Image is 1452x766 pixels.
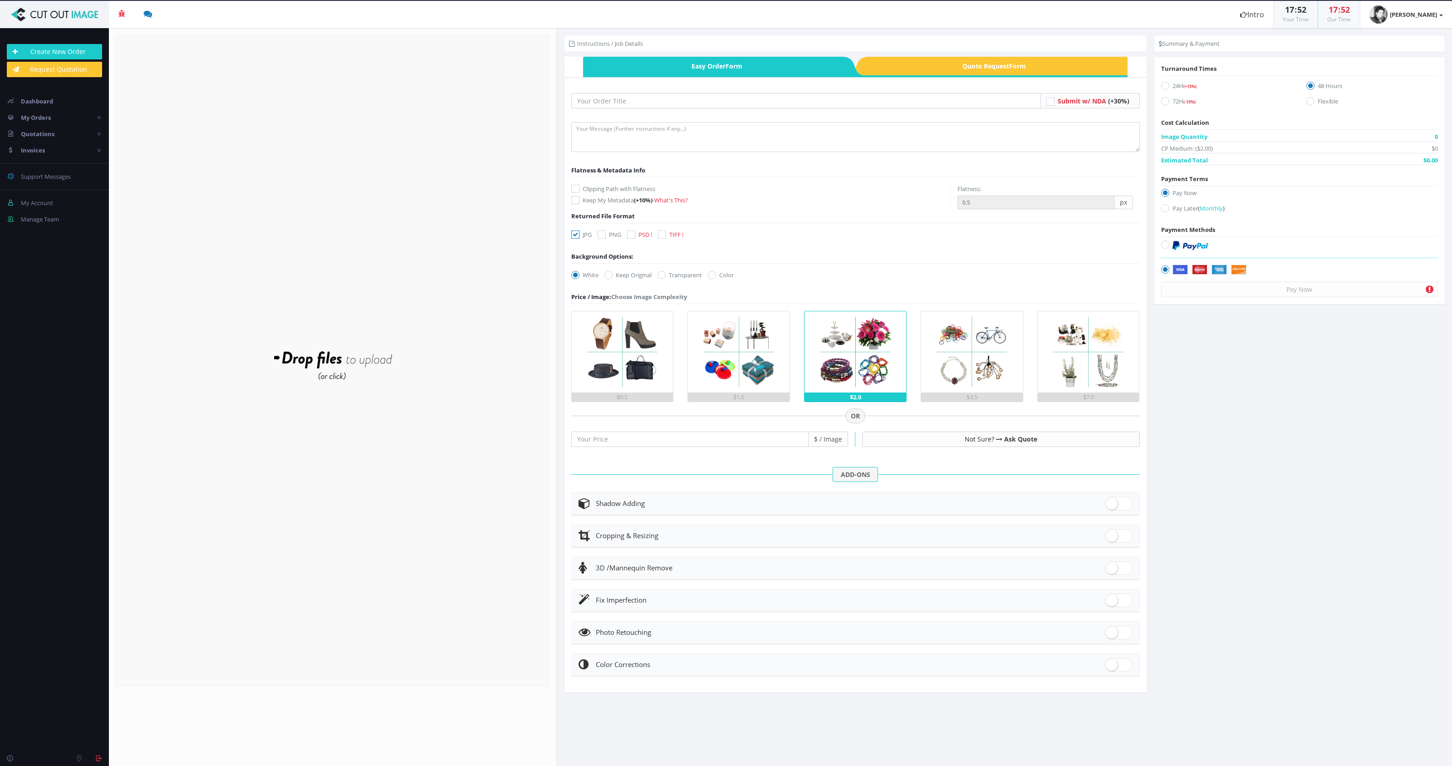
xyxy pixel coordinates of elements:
span: (+30%) [1108,97,1129,105]
span: Submit w/ NDA [1058,97,1106,105]
span: My Orders [21,113,51,122]
label: Transparent [657,270,702,280]
span: My Account [21,199,53,207]
span: Flatness & Metadata Info [571,166,645,174]
img: 4.png [931,311,1012,393]
div: $2.0 [804,393,906,402]
div: Background Options: [571,252,633,261]
span: : [1338,4,1341,15]
span: Quotations [21,130,54,138]
span: 52 [1341,4,1350,15]
small: Your Time [1283,15,1309,23]
span: (-15%) [1183,99,1196,105]
label: Keep My Metadata - [571,196,950,205]
label: 48 Hours [1306,81,1438,93]
span: Estimated Total [1161,156,1208,165]
span: Photo Retouching [596,628,651,637]
a: Easy OrderForm [583,57,844,75]
span: (+10%) [634,196,652,204]
input: Your Order Title [571,93,1041,108]
img: 2.png [698,311,780,393]
span: Payment Terms [1161,175,1208,183]
img: 1.png [582,311,663,393]
label: JPG [571,230,592,239]
span: 17 [1285,4,1294,15]
img: PayPal [1172,241,1208,250]
span: : [1294,4,1297,15]
div: $7.0 [1038,393,1139,402]
a: (-15%) [1183,97,1196,105]
span: OR [845,408,865,424]
span: Price / Image: [571,293,611,301]
label: PNG [598,230,621,239]
div: $3.5 [921,393,1023,402]
span: Invoices [21,146,45,154]
span: Quote Request [867,57,1128,75]
span: Support Messages [21,172,71,181]
span: $0.00 [1423,156,1438,165]
div: Choose Image Complexity [571,292,687,301]
a: Submit w/ NDA (+30%) [1058,97,1129,105]
a: Ask Quote [1004,435,1037,443]
input: Your Price [571,432,809,447]
span: Manage Team [21,215,59,223]
a: (+15%) [1183,82,1197,90]
span: (+15%) [1183,83,1197,89]
i: Form [1009,62,1026,70]
span: TIFF ! [669,231,683,239]
label: 72H [1161,97,1293,109]
label: 24H [1161,81,1293,93]
img: timthumb.php [1369,5,1388,24]
span: 0 [1435,132,1438,141]
a: What's This? [654,196,688,204]
li: Instructions / Job Details [569,39,643,48]
span: $0 [1432,144,1438,153]
a: [PERSON_NAME] [1360,1,1452,28]
span: Cropping & Resizing [596,531,658,540]
small: Our Time [1327,15,1351,23]
span: Cost Calculation [1161,118,1209,127]
li: Summary & Payment [1159,39,1220,48]
img: Cut Out Image [7,8,102,21]
span: 3D / [596,563,609,572]
span: PSD ! [638,231,652,239]
img: 3.png [815,311,896,393]
span: Image Quantity [1161,132,1207,141]
span: Easy Order [583,57,844,75]
span: Color Corrections [596,660,650,669]
strong: [PERSON_NAME] [1390,10,1437,19]
a: Request Quotation [7,62,102,77]
span: CP Medium: ($2.00) [1161,144,1213,153]
span: Monthly [1200,204,1223,212]
span: Payment Methods [1161,226,1215,234]
a: (Monthly) [1198,204,1225,212]
a: Create New Order [7,44,102,59]
span: Returned File Format [571,212,635,220]
label: Flexible [1306,97,1438,109]
span: Mannequin Remove [596,563,672,572]
a: Quote RequestForm [867,57,1128,75]
span: Fix Imperfection [596,595,647,604]
label: Flatness: [957,184,981,193]
span: Not Sure? [965,435,994,443]
i: Form [726,62,742,70]
label: Pay Later [1161,204,1438,216]
div: $1.0 [688,393,790,402]
a: Intro [1231,1,1273,28]
span: $ / Image [809,432,848,447]
label: White [571,270,598,280]
span: Turnaround Times [1161,64,1217,73]
span: ADD-ONS [833,467,878,482]
span: 52 [1297,4,1306,15]
img: Securely by Stripe [1172,265,1246,275]
label: Pay Now [1161,188,1438,201]
label: Keep Original [604,270,652,280]
img: 5.png [1048,311,1129,393]
span: px [1114,196,1133,209]
span: Shadow Adding [596,499,645,508]
label: Clipping Path with Flatness [571,184,950,193]
label: Color [708,270,734,280]
span: Dashboard [21,97,53,105]
div: $0.5 [572,393,673,402]
span: 17 [1329,4,1338,15]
